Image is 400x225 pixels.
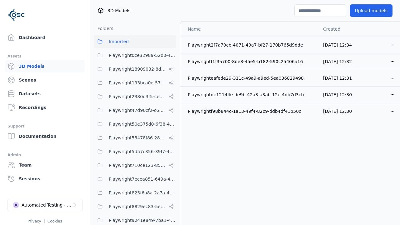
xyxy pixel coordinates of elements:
span: Playwright825f6a8a-2a7a-425c-94f7-650318982f69 [109,189,176,197]
span: 3D Models [107,7,130,14]
h3: Folders [94,25,113,32]
button: Playwright47d90cf2-c635-4353-ba3b-5d4538945666 [94,104,176,117]
span: Playwright5d57c356-39f7-47ed-9ab9-d0409ac6cddc [109,148,176,155]
a: Sessions [5,172,85,185]
button: Playwright55478f86-28dc-49b8-8d1f-c7b13b14578c [94,132,176,144]
div: Admin [7,151,82,159]
span: Playwright47d90cf2-c635-4353-ba3b-5d4538945666 [109,107,166,114]
button: Playwright50e375d0-6f38-48a7-96e0-b0dcfa24b72f [94,118,176,130]
button: Playwright710ce123-85fd-4f8c-9759-23c3308d8830 [94,159,176,172]
a: 3D Models [5,60,85,72]
span: Playwright50e375d0-6f38-48a7-96e0-b0dcfa24b72f [109,120,176,128]
span: Playwright0ce32989-52d0-45cf-b5b9-59d5033d313a [109,52,176,59]
button: Playwright825f6a8a-2a7a-425c-94f7-650318982f69 [94,187,176,199]
div: Playwrightf98b844c-1a13-49f4-82c9-ddb4df41b50c [188,108,313,114]
a: Scenes [5,74,85,86]
span: [DATE] 12:31 [323,76,352,81]
span: [DATE] 12:30 [323,109,352,114]
button: Playwright18909032-8d07-45c5-9c81-9eec75d0b16b [94,63,176,75]
a: Documentation [5,130,85,142]
div: Playwrightde12144e-de9b-42a3-a3ab-12ef4db7d3cb [188,92,313,98]
div: Support [7,122,82,130]
div: Playwright2f7a70cb-4071-49a7-bf27-170b765d9dde [188,42,313,48]
div: Playwrighteafede29-311c-49a9-a9ed-5ea036829498 [188,75,313,81]
span: [DATE] 12:30 [323,92,352,97]
span: Playwright710ce123-85fd-4f8c-9759-23c3308d8830 [109,162,166,169]
span: | [44,219,45,223]
span: Playwright2380d3f5-cebf-494e-b965-66be4d67505e [109,93,166,100]
div: Assets [7,52,82,60]
button: Playwright7ecea851-649a-419a-985e-fcff41a98b20 [94,173,176,185]
a: Recordings [5,101,85,114]
th: Name [180,22,318,37]
a: Privacy [27,219,41,223]
button: Playwright8829ec83-5e68-4376-b984-049061a310ed [94,200,176,213]
button: Playwright193bca0e-57fa-418d-8ea9-45122e711dc7 [94,77,176,89]
span: Playwright193bca0e-57fa-418d-8ea9-45122e711dc7 [109,79,166,87]
a: Datasets [5,87,85,100]
div: Playwrightf1f3a700-8de8-45e5-b182-590c25406a16 [188,58,313,65]
div: A [13,202,19,208]
th: Created [318,22,360,37]
a: Cookies [47,219,62,223]
button: Playwright5d57c356-39f7-47ed-9ab9-d0409ac6cddc [94,145,176,158]
button: Imported [94,35,176,48]
span: Playwright7ecea851-649a-419a-985e-fcff41a98b20 [109,175,176,183]
span: Playwright55478f86-28dc-49b8-8d1f-c7b13b14578c [109,134,166,142]
span: [DATE] 12:32 [323,59,352,64]
div: Automated Testing - Playwright [22,202,72,208]
span: Playwright9241e849-7ba1-474f-9275-02cfa81d37fc [109,217,176,224]
button: Select a workspace [7,199,82,211]
img: Logo [7,6,25,24]
button: Playwright2380d3f5-cebf-494e-b965-66be4d67505e [94,90,176,103]
button: Upload models [350,4,392,17]
span: [DATE] 12:34 [323,42,352,47]
button: Playwright0ce32989-52d0-45cf-b5b9-59d5033d313a [94,49,176,62]
span: Playwright8829ec83-5e68-4376-b984-049061a310ed [109,203,166,210]
a: Dashboard [5,31,85,44]
span: Imported [109,38,129,45]
span: Playwright18909032-8d07-45c5-9c81-9eec75d0b16b [109,65,166,73]
a: Team [5,159,85,171]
